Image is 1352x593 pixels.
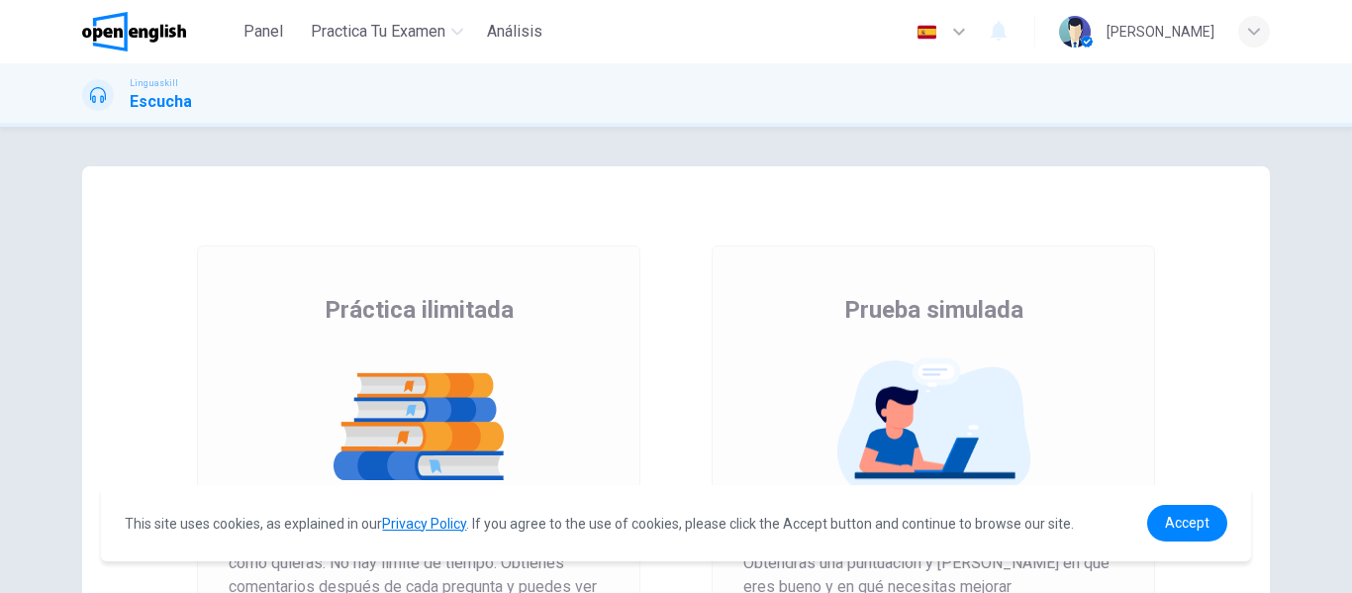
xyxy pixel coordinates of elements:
a: Privacy Policy [382,516,466,532]
img: Profile picture [1059,16,1091,48]
span: Linguaskill [130,76,178,90]
button: Practica tu examen [303,14,471,49]
button: Análisis [479,14,550,49]
h1: Escucha [130,90,192,114]
span: This site uses cookies, as explained in our . If you agree to the use of cookies, please click th... [125,516,1074,532]
span: Prueba simulada [844,294,1023,326]
div: [PERSON_NAME] [1107,20,1214,44]
button: Panel [232,14,295,49]
span: Accept [1165,515,1209,531]
img: es [915,25,939,40]
img: OpenEnglish logo [82,12,186,51]
span: Análisis [487,20,542,44]
span: Practica tu examen [311,20,445,44]
div: cookieconsent [101,485,1250,561]
a: dismiss cookie message [1147,505,1227,542]
span: Práctica ilimitada [325,294,514,326]
span: Panel [243,20,283,44]
a: OpenEnglish logo [82,12,232,51]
